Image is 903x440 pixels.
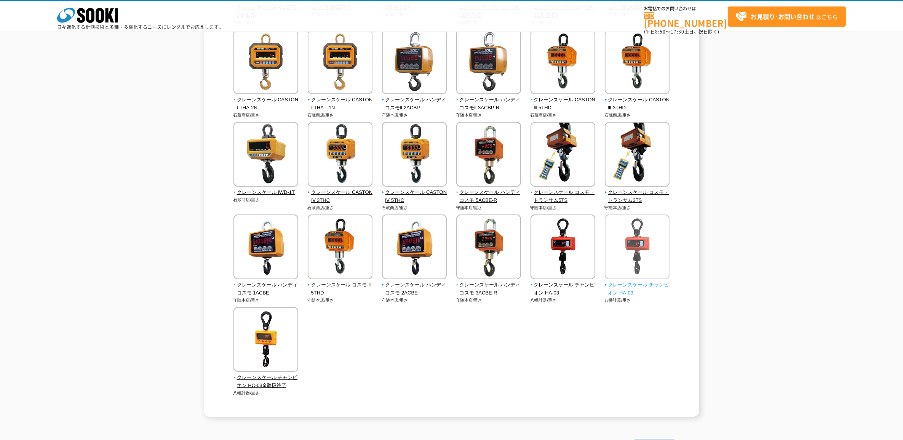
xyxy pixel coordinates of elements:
[382,181,447,204] a: クレーンスケール CASTON Ⅳ 5THC
[728,6,846,27] a: お見積り･お問い合わせはこちら
[233,112,299,118] p: 石蔵商店/重さ
[233,281,299,297] span: クレーンスケール ハンディコスモ 1ACBE
[382,189,447,205] span: クレーンスケール CASTON Ⅳ 5THC
[644,12,728,27] a: [PHONE_NUMBER]
[456,122,521,189] img: クレーンスケール ハンディコスモ 5ACBE-R
[531,96,596,112] span: クレーンスケール CASTON Ⅲ 5THD
[605,274,670,297] a: クレーンスケール チャンピオン HA-03
[382,214,447,281] img: クレーンスケール ハンディコスモ 2ACBE
[382,274,447,297] a: クレーンスケール ハンディコスモ 2ACBE
[233,189,299,197] span: クレーンスケール IWD-1T
[233,374,299,390] span: クレーンスケール チャンピオン HC-03※取扱終了
[456,181,521,204] a: クレーンスケール ハンディコスモ 5ACBE-R
[57,25,224,29] p: 日々進化する計測技術と多種・多様化するニーズにレンタルでお応えします。
[531,281,596,297] span: クレーンスケール チャンピオン HA-03
[308,274,373,297] a: クレーンスケール コスモ-Ⅲ5THD
[308,281,373,297] span: クレーンスケール コスモ-Ⅲ5THD
[308,112,373,118] p: 石蔵商店/重さ
[456,96,521,112] span: クレーンスケール ハンディコスモⅡ 3ACBP-R
[308,297,373,304] p: 守随本店/重さ
[531,89,596,112] a: クレーンスケール CASTON Ⅲ 5THD
[605,281,670,297] span: クレーンスケール チャンピオン HA-03
[531,205,596,211] p: 守随本店/重さ
[751,12,815,21] strong: お見積り･お問い合わせ
[233,366,299,389] a: クレーンスケール チャンピオン HC-03※取扱終了
[456,297,521,304] p: 守随本店/重さ
[605,205,670,211] p: 守随本店/重さ
[233,297,299,304] p: 守随本店/重さ
[531,297,596,304] p: 八幡計器/重さ
[605,122,670,189] img: クレーンスケール コスモ・トランサム3TS
[531,29,595,96] img: クレーンスケール CASTON Ⅲ 5THD
[531,181,596,204] a: クレーンスケール コスモ・トランサム5TS
[382,29,447,96] img: クレーンスケール ハンディコスモⅡ 2ACBP
[308,122,372,189] img: クレーンスケール CASTON Ⅳ 3THC
[382,112,447,118] p: 守随本店/重さ
[605,29,670,96] img: クレーンスケール CASTON Ⅲ 3THD
[456,214,521,281] img: クレーンスケール ハンディコスモ 3ACBE-R
[644,6,728,11] span: お電話でのお問い合わせは
[233,181,299,197] a: クレーンスケール IWD-1T
[531,214,595,281] img: クレーンスケール チャンピオン HA-03
[644,28,719,35] span: (平日 ～ 土日、祝日除く)
[308,205,373,211] p: 石蔵商店/重さ
[605,181,670,204] a: クレーンスケール コスモ・トランサム3TS
[233,96,299,112] span: クレーンスケール CASTONⅠ THA-2N
[671,28,684,35] span: 17:30
[308,89,373,112] a: クレーンスケール CASTONⅠ THA－1N
[233,197,299,203] p: 石蔵商店/重さ
[605,189,670,205] span: クレーンスケール コスモ・トランサム3TS
[233,122,298,189] img: クレーンスケール IWD-1T
[382,89,447,112] a: クレーンスケール ハンディコスモⅡ 2ACBP
[308,96,373,112] span: クレーンスケール CASTONⅠ THA－1N
[605,112,670,118] p: 石蔵商店/重さ
[456,112,521,118] p: 守随本店/重さ
[233,307,298,374] img: クレーンスケール チャンピオン HC-03※取扱終了
[605,89,670,112] a: クレーンスケール CASTON Ⅲ 3THD
[233,274,299,297] a: クレーンスケール ハンディコスモ 1ACBE
[308,214,372,281] img: クレーンスケール コスモ-Ⅲ5THD
[456,274,521,297] a: クレーンスケール ハンディコスモ 3ACBE-R
[531,122,595,189] img: クレーンスケール コスモ・トランサム5TS
[382,96,447,112] span: クレーンスケール ハンディコスモⅡ 2ACBP
[382,122,447,189] img: クレーンスケール CASTON Ⅳ 5THC
[456,281,521,297] span: クレーンスケール ハンディコスモ 3ACBE-R
[456,89,521,112] a: クレーンスケール ハンディコスモⅡ 3ACBP-R
[308,181,373,204] a: クレーンスケール CASTON Ⅳ 3THC
[382,297,447,304] p: 守随本店/重さ
[456,205,521,211] p: 守随本店/重さ
[605,214,670,281] img: クレーンスケール チャンピオン HA-03
[605,297,670,304] p: 八幡計器/重さ
[456,189,521,205] span: クレーンスケール ハンディコスモ 5ACBE-R
[233,29,298,96] img: クレーンスケール CASTONⅠ THA-2N
[655,28,666,35] span: 8:50
[456,29,521,96] img: クレーンスケール ハンディコスモⅡ 3ACBP-R
[308,189,373,205] span: クレーンスケール CASTON Ⅳ 3THC
[531,274,596,297] a: クレーンスケール チャンピオン HA-03
[605,96,670,112] span: クレーンスケール CASTON Ⅲ 3THD
[233,390,299,396] p: 八幡計器/重さ
[531,112,596,118] p: 石蔵商店/重さ
[382,205,447,211] p: 石蔵商店/重さ
[233,89,299,112] a: クレーンスケール CASTONⅠ THA-2N
[308,29,372,96] img: クレーンスケール CASTONⅠ THA－1N
[382,281,447,297] span: クレーンスケール ハンディコスモ 2ACBE
[531,189,596,205] span: クレーンスケール コスモ・トランサム5TS
[233,214,298,281] img: クレーンスケール ハンディコスモ 1ACBE
[735,11,837,22] span: はこちら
